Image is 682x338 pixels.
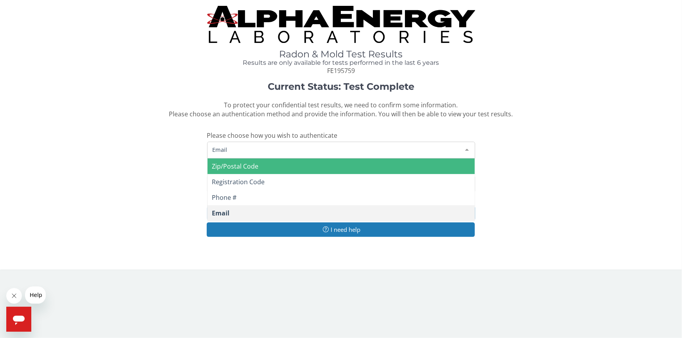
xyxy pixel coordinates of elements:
iframe: Button to launch messaging window [6,307,31,332]
button: I need help [207,222,475,237]
span: Please choose how you wish to authenticate [207,131,338,140]
iframe: Close message [6,288,22,304]
strong: Current Status: Test Complete [268,81,414,92]
span: To protect your confidential test results, we need to confirm some information. Please choose an ... [169,101,513,118]
h4: Results are only available for tests performed in the last 6 years [207,59,475,66]
span: Email [211,145,459,154]
h1: Radon & Mold Test Results [207,49,475,59]
span: Email [212,209,230,217]
span: FE195759 [327,66,355,75]
img: TightCrop.jpg [207,6,475,43]
span: Phone # [212,193,237,202]
iframe: Message from company [25,286,46,304]
span: Zip/Postal Code [212,162,259,171]
span: Registration Code [212,178,265,186]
